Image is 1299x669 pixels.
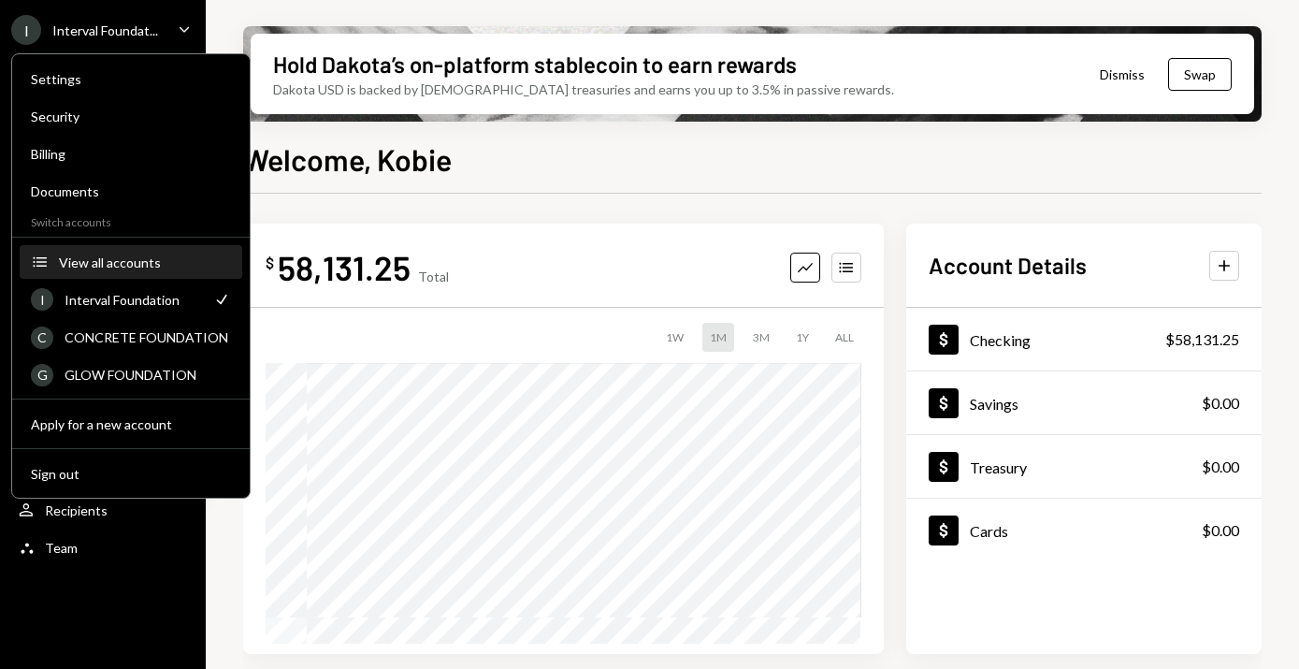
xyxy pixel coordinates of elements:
[12,211,250,229] div: Switch accounts
[20,408,242,442] button: Apply for a new account
[65,292,201,308] div: Interval Foundation
[31,466,231,482] div: Sign out
[11,531,195,564] a: Team
[702,323,734,352] div: 1M
[11,15,41,45] div: I
[31,146,231,162] div: Billing
[1202,519,1239,542] div: $0.00
[45,502,108,518] div: Recipients
[31,364,53,386] div: G
[20,458,242,491] button: Sign out
[20,246,242,280] button: View all accounts
[45,540,78,556] div: Team
[1202,392,1239,414] div: $0.00
[658,323,691,352] div: 1W
[1076,52,1168,96] button: Dismiss
[20,137,242,170] a: Billing
[970,522,1008,540] div: Cards
[11,493,195,527] a: Recipients
[788,323,816,352] div: 1Y
[1202,456,1239,478] div: $0.00
[31,109,231,124] div: Security
[745,323,777,352] div: 3M
[59,255,231,270] div: View all accounts
[31,327,53,349] div: C
[52,22,158,38] div: Interval Foundat...
[65,367,231,383] div: GLOW FOUNDATION
[906,371,1262,434] a: Savings$0.00
[278,246,411,288] div: 58,131.25
[31,288,53,311] div: I
[31,416,231,432] div: Apply for a new account
[65,329,231,345] div: CONCRETE FOUNDATION
[1168,58,1232,91] button: Swap
[20,174,242,208] a: Documents
[273,49,797,80] div: Hold Dakota’s on-platform stablecoin to earn rewards
[20,320,242,354] a: CCONCRETE FOUNDATION
[828,323,861,352] div: ALL
[970,458,1027,476] div: Treasury
[273,80,894,99] div: Dakota USD is backed by [DEMOGRAPHIC_DATA] treasuries and earns you up to 3.5% in passive rewards.
[20,99,242,133] a: Security
[266,254,274,272] div: $
[1165,328,1239,351] div: $58,131.25
[20,357,242,391] a: GGLOW FOUNDATION
[906,435,1262,498] a: Treasury$0.00
[20,62,242,95] a: Settings
[970,395,1018,413] div: Savings
[31,183,231,199] div: Documents
[970,331,1031,349] div: Checking
[31,71,231,87] div: Settings
[418,269,449,284] div: Total
[243,140,452,178] h1: Welcome, Kobie
[906,308,1262,371] a: Checking$58,131.25
[906,499,1262,561] a: Cards$0.00
[929,250,1087,281] h2: Account Details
